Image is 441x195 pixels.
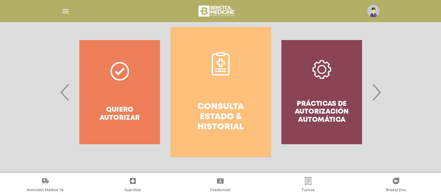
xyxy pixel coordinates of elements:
[59,75,71,110] span: Previous
[170,27,271,157] a: Consulta estado & historial
[1,177,89,194] a: Atención Médica Ya
[210,188,230,193] span: Credencial
[124,188,141,193] span: Guardias
[177,177,264,194] a: Credencial
[302,188,315,193] span: Turnos
[386,188,406,193] span: Bristol Doc
[89,177,177,194] a: Guardias
[352,177,440,194] a: Bristol Doc
[367,5,380,17] img: profile-placeholder.svg
[264,177,352,194] a: Turnos
[27,188,64,193] span: Atención Médica Ya
[370,75,383,110] span: Next
[61,7,70,15] img: Cober_menu-lines-white.svg
[182,102,260,132] h4: Consulta estado & historial
[197,3,236,19] img: bristol-medicine-blanco.png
